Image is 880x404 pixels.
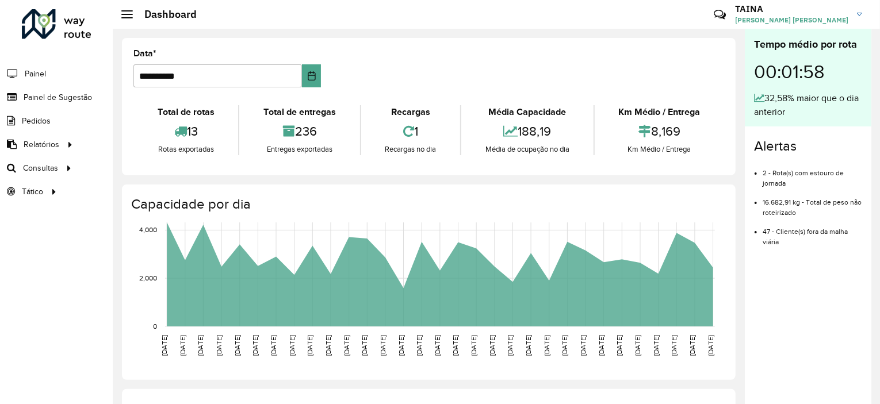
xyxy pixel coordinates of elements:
div: 1 [364,119,457,144]
div: Total de entregas [242,105,357,119]
span: Painel [25,68,46,80]
text: [DATE] [652,335,660,356]
text: [DATE] [543,335,550,356]
h2: Dashboard [133,8,197,21]
li: 16.682,91 kg - Total de peso não roteirizado [763,188,862,218]
text: [DATE] [179,335,186,356]
span: [PERSON_NAME] [PERSON_NAME] [735,15,848,25]
text: [DATE] [452,335,460,356]
text: [DATE] [160,335,168,356]
div: Recargas no dia [364,144,457,155]
text: [DATE] [434,335,441,356]
text: [DATE] [688,335,696,356]
h3: TAINA [735,3,848,14]
li: 2 - Rota(s) com estouro de jornada [763,159,862,188]
div: 8,169 [598,119,721,144]
text: [DATE] [361,335,368,356]
label: Data [133,47,156,60]
button: Choose Date [302,64,322,87]
text: [DATE] [415,335,423,356]
text: [DATE] [251,335,259,356]
h4: Alertas [754,138,862,155]
span: Tático [22,186,43,198]
div: Rotas exportadas [136,144,235,155]
text: 2,000 [139,274,157,282]
li: 47 - Cliente(s) fora da malha viária [763,218,862,247]
text: [DATE] [288,335,296,356]
text: [DATE] [507,335,514,356]
text: [DATE] [379,335,387,356]
div: Tempo médio por rota [754,37,862,52]
text: [DATE] [215,335,223,356]
div: Entregas exportadas [242,144,357,155]
text: [DATE] [598,335,605,356]
text: [DATE] [197,335,204,356]
div: Recargas [364,105,457,119]
text: [DATE] [579,335,587,356]
div: Média Capacidade [464,105,590,119]
text: [DATE] [470,335,477,356]
text: 4,000 [139,226,157,234]
text: [DATE] [616,335,623,356]
span: Consultas [23,162,58,174]
span: Pedidos [22,115,51,127]
text: [DATE] [324,335,332,356]
div: 236 [242,119,357,144]
div: 13 [136,119,235,144]
div: 188,19 [464,119,590,144]
text: [DATE] [343,335,350,356]
span: Painel de Sugestão [24,91,92,103]
text: [DATE] [397,335,405,356]
text: [DATE] [525,335,532,356]
text: [DATE] [234,335,241,356]
text: [DATE] [561,335,569,356]
div: Km Médio / Entrega [598,144,721,155]
div: Total de rotas [136,105,235,119]
text: 0 [153,322,157,330]
text: [DATE] [707,335,714,356]
text: [DATE] [306,335,313,356]
text: [DATE] [634,335,641,356]
div: 32,58% maior que o dia anterior [754,91,862,119]
div: Km Médio / Entrega [598,105,721,119]
text: [DATE] [270,335,277,356]
span: Relatórios [24,138,59,151]
text: [DATE] [488,335,496,356]
div: Média de ocupação no dia [464,144,590,155]
div: 00:01:58 [754,52,862,91]
h4: Capacidade por dia [131,196,724,213]
text: [DATE] [671,335,678,356]
a: Contato Rápido [707,2,732,27]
